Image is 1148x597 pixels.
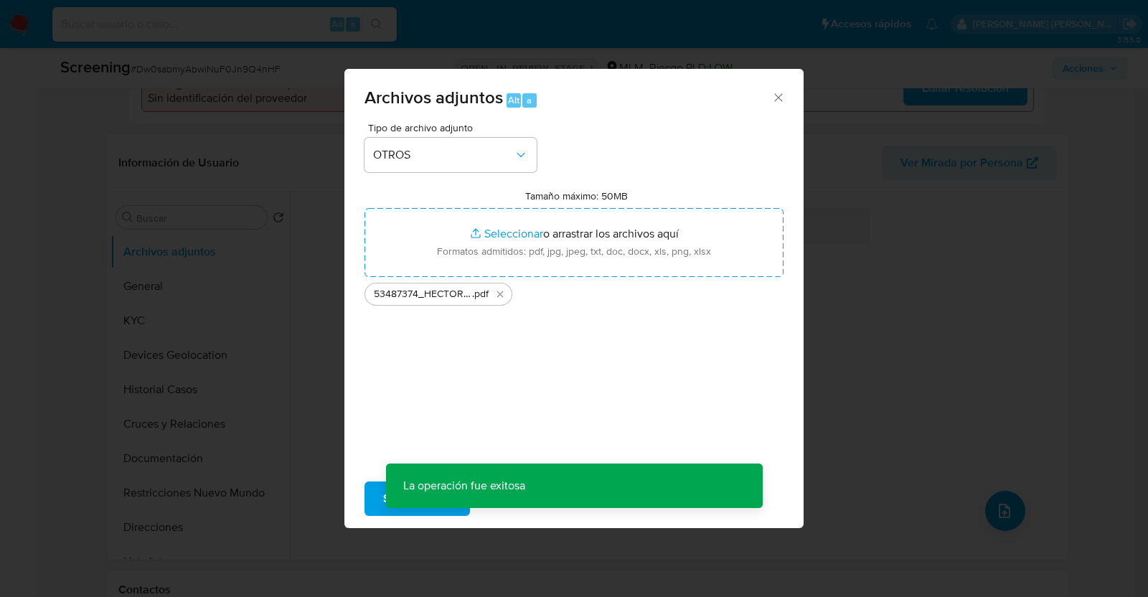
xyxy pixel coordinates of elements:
[373,148,514,162] span: OTROS
[364,481,470,516] button: Subir archivo
[527,93,532,107] span: a
[364,85,503,110] span: Archivos adjuntos
[508,93,519,107] span: Alt
[368,123,540,133] span: Tipo de archivo adjunto
[364,277,784,306] ul: Archivos seleccionados
[472,287,489,301] span: .pdf
[491,286,509,303] button: Eliminar 53487374_HECTOR GOMEZ_AGO2025.pdf
[386,464,542,508] p: La operación fue exitosa
[771,90,784,103] button: Cerrar
[494,483,541,514] span: Cancelar
[383,483,451,514] span: Subir archivo
[374,287,472,301] span: 53487374_HECTOR GOMEZ_AGO2025
[525,189,628,202] label: Tamaño máximo: 50MB
[364,138,537,172] button: OTROS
